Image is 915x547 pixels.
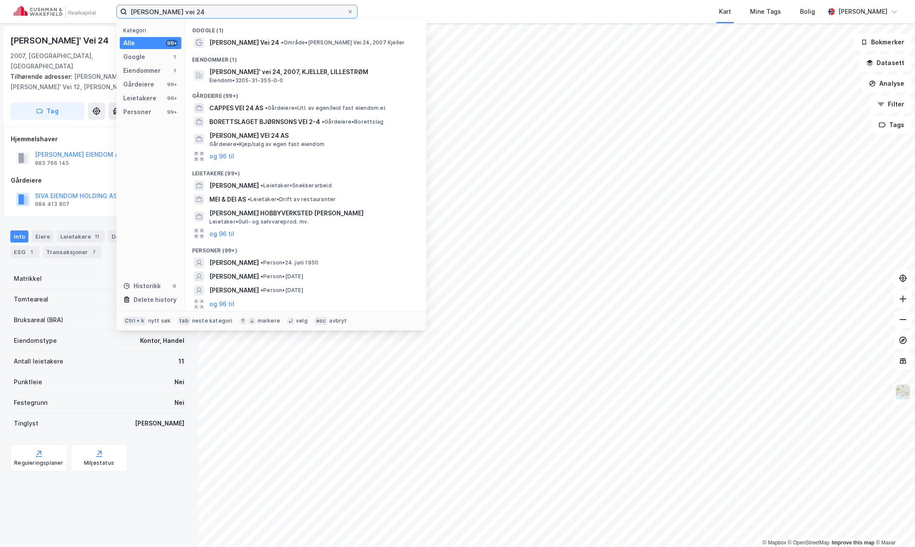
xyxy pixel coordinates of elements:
span: [PERSON_NAME] Vei 24 [209,37,279,48]
span: CAPPES VEI 24 AS [209,103,263,113]
div: Reguleringsplaner [14,460,63,466]
iframe: Chat Widget [872,506,915,547]
div: Gårdeiere (99+) [185,86,426,101]
span: Eiendom • 3205-31-355-0-0 [209,77,283,84]
span: • [261,182,263,189]
div: markere [258,317,280,324]
div: Historikk [123,281,161,291]
div: Kontor, Handel [140,336,184,346]
button: og 96 til [209,151,234,162]
div: Google (1) [185,20,426,36]
div: Festegrunn [14,398,47,408]
div: Punktleie [14,377,42,387]
div: Miljøstatus [84,460,114,466]
div: Info [10,230,28,242]
div: velg [296,317,308,324]
div: Delete history [134,295,177,305]
div: 0 [171,283,178,289]
div: Leietakere [57,230,105,242]
div: Alle [123,38,135,48]
span: [PERSON_NAME] HOBBYVERKSTED [PERSON_NAME] [209,208,416,218]
div: Tinglyst [14,418,38,429]
span: Leietaker • Gull- og sølvvareprod. mv. [209,218,308,225]
div: ESG [10,246,39,258]
div: [PERSON_NAME] [838,6,887,17]
button: og 96 til [209,299,234,309]
button: Analyse [862,75,912,92]
div: tab [177,317,190,325]
span: [PERSON_NAME] VEI 24 AS [209,131,416,141]
div: 11 [93,232,101,241]
div: 99+ [166,81,178,88]
div: Google [123,52,145,62]
div: 99+ [166,40,178,47]
div: nytt søk [148,317,171,324]
div: Ctrl + k [123,317,146,325]
span: [PERSON_NAME] [209,271,259,282]
a: OpenStreetMap [788,540,830,546]
div: Hjemmelshaver [11,134,187,144]
span: Tilhørende adresser: [10,73,74,80]
div: esc [314,317,328,325]
div: Kategori [123,27,181,34]
span: Leietaker • Snekkerarbeid [261,182,332,189]
button: Filter [870,96,912,113]
div: Mine Tags [750,6,781,17]
div: Matrikkel [14,273,42,284]
div: Nei [174,377,184,387]
div: Leietakere (99+) [185,163,426,179]
div: Bruksareal (BRA) [14,315,63,325]
div: neste kategori [192,317,233,324]
span: Person • [DATE] [261,287,303,294]
span: • [261,259,263,266]
div: avbryt [329,317,347,324]
div: 99+ [166,109,178,115]
span: • [281,39,283,46]
div: 1 [171,53,178,60]
span: • [248,196,250,202]
button: Datasett [859,54,912,71]
img: Z [895,384,911,400]
div: [PERSON_NAME] [135,418,184,429]
div: Personer [123,107,151,117]
span: [PERSON_NAME]' vei 24, 2007, KJELLER, LILLESTRØM [209,67,416,77]
span: Person • [DATE] [261,273,303,280]
div: Eiendomstype [14,336,57,346]
div: Gårdeiere [11,175,187,186]
button: og 96 til [209,228,234,239]
button: Bokmerker [853,34,912,51]
span: • [322,118,324,125]
div: 2007, [GEOGRAPHIC_DATA], [GEOGRAPHIC_DATA] [10,51,140,71]
div: 11 [178,356,184,367]
div: 7 [90,248,98,256]
div: Tomteareal [14,294,48,305]
div: Eiendommer (1) [185,50,426,65]
div: 984 413 807 [35,201,69,208]
span: • [261,273,263,280]
span: BORETTSLAGET BJØRNSONS VEI 2-4 [209,117,320,127]
span: [PERSON_NAME] [209,258,259,268]
div: 1 [27,248,36,256]
span: Gårdeiere • Kjøp/salg av egen fast eiendom [209,141,324,148]
button: Tags [871,116,912,134]
div: 983 766 145 [35,160,69,167]
div: Datasett [108,230,140,242]
span: Område • [PERSON_NAME] Vei 24, 2007 Kjeller [281,39,405,46]
div: Eiendommer [123,65,161,76]
div: Nei [174,398,184,408]
div: 1 [171,67,178,74]
div: Antall leietakere [14,356,63,367]
button: Tag [10,103,84,120]
div: Kart [719,6,731,17]
span: [PERSON_NAME] [209,285,259,295]
a: Improve this map [832,540,875,546]
div: Bolig [800,6,815,17]
span: Gårdeiere • Borettslag [322,118,383,125]
span: Gårdeiere • Utl. av egen/leid fast eiendom el. [265,105,386,112]
div: Gårdeiere [123,79,154,90]
div: Kontrollprogram for chat [872,506,915,547]
span: • [261,287,263,293]
div: [PERSON_NAME]' Vei 10, [PERSON_NAME]' Vei 12, [PERSON_NAME]' Vei 14 [10,71,181,92]
div: Eiere [32,230,53,242]
div: Personer (99+) [185,240,426,256]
